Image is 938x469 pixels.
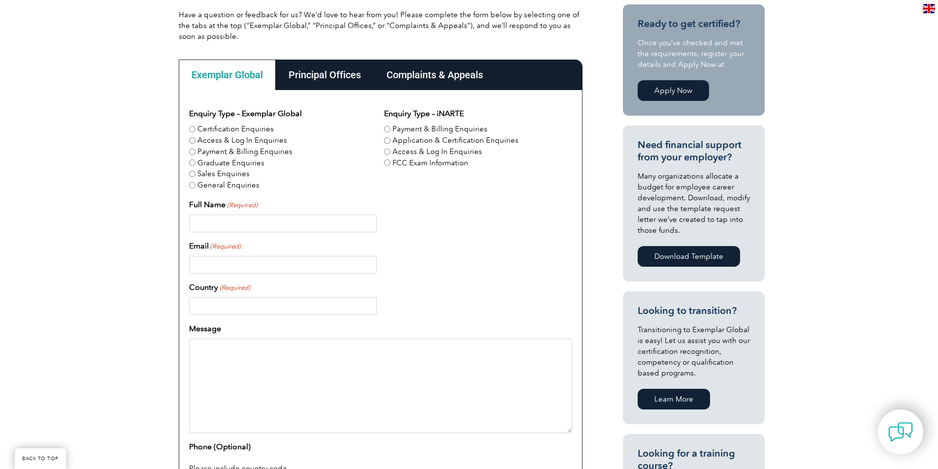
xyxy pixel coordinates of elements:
a: Apply Now [638,80,709,101]
label: General Enquiries [197,180,259,191]
label: Full Name [189,199,258,211]
a: Learn More [638,389,710,409]
legend: Enquiry Type – iNARTE [384,108,464,120]
p: Once you’ve checked and met the requirements, register your details and Apply Now at [638,37,750,70]
img: en [923,4,935,13]
label: Graduate Enquiries [197,157,264,169]
h3: Looking to transition? [638,305,750,317]
span: (Required) [209,242,241,251]
label: Application & Certification Enquiries [392,135,518,146]
label: Access & Log In Enquiries [392,146,482,157]
label: Phone (Optional) [189,441,251,453]
h3: Ready to get certified? [638,18,750,30]
label: FCC Exam Information [392,157,468,169]
label: Access & Log In Enquiries [197,135,287,146]
label: Message [189,323,221,335]
h3: Need financial support from your employer? [638,139,750,163]
div: Complaints & Appeals [374,60,496,90]
label: Payment & Billing Enquiries [197,146,292,157]
label: Payment & Billing Enquiries [392,124,487,135]
label: Sales Enquiries [197,168,250,180]
div: Principal Offices [276,60,374,90]
p: Many organizations allocate a budget for employee career development. Download, modify and use th... [638,171,750,236]
a: Download Template [638,246,740,267]
a: BACK TO TOP [15,448,66,469]
span: (Required) [219,283,250,293]
label: Country [189,281,250,293]
label: Email [189,240,241,252]
span: (Required) [226,200,258,210]
legend: Enquiry Type – Exemplar Global [189,108,302,120]
p: Have a question or feedback for us? We’d love to hear from you! Please complete the form below by... [179,9,582,42]
img: contact-chat.png [888,420,913,444]
label: Certification Enquiries [197,124,274,135]
div: Exemplar Global [179,60,276,90]
p: Transitioning to Exemplar Global is easy! Let us assist you with our certification recognition, c... [638,324,750,378]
